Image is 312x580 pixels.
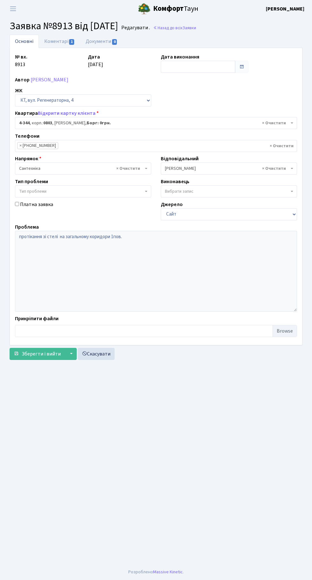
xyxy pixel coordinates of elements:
[161,162,297,175] span: Тихонов М.М.
[15,109,99,117] label: Квартира
[19,120,30,126] b: 4-344
[165,188,194,195] span: Вибрати запис
[266,5,304,13] a: [PERSON_NAME]
[15,76,30,84] label: Автор
[138,3,151,15] img: logo.png
[78,348,115,360] a: Скасувати
[15,117,297,129] span: <b>4-344</b>, корп.: <b>0803</b>, Семеніхіна Тетяна Вікторівна, <b>Борг: 0грн.</b>
[266,5,304,12] b: [PERSON_NAME]
[153,3,184,14] b: Комфорт
[15,155,41,162] label: Напрямок
[182,25,196,31] span: Заявки
[43,120,52,126] b: 0803
[15,178,48,185] label: Тип проблеми
[22,350,61,357] span: Зберегти і вийти
[31,76,68,83] a: [PERSON_NAME]
[15,87,22,94] label: ЖК
[69,39,74,45] span: 1
[153,3,198,14] span: Таун
[10,35,39,48] a: Основні
[39,35,80,48] a: Коментарі
[153,569,183,575] a: Massive Kinetic
[161,155,199,162] label: Відповідальний
[19,120,289,126] span: <b>4-344</b>, корп.: <b>0803</b>, Семеніхіна Тетяна Вікторівна, <b>Борг: 0грн.</b>
[15,162,151,175] span: Сантехніка
[161,201,183,208] label: Джерело
[19,165,143,172] span: Сантехніка
[128,569,184,576] div: Розроблено .
[15,223,39,231] label: Проблема
[20,201,53,208] label: Платна заявка
[120,25,150,31] small: Редагувати .
[112,39,117,45] span: 0
[161,53,199,61] label: Дата виконання
[15,315,59,322] label: Прикріпити файли
[10,348,65,360] button: Зберегти і вийти
[262,165,286,172] span: Видалити всі елементи
[15,132,39,140] label: Телефони
[80,35,123,48] a: Документи
[19,188,46,195] span: Тип проблеми
[88,53,100,61] label: Дата
[15,53,27,61] label: № вх.
[87,120,111,126] b: Борг: 0грн.
[153,25,196,31] a: Назад до всіхЗаявки
[270,143,294,149] span: Видалити всі елементи
[17,142,58,149] li: (050) 394-90-50
[116,165,140,172] span: Видалити всі елементи
[262,120,286,126] span: Видалити всі елементи
[83,53,156,73] div: [DATE]
[165,165,289,172] span: Тихонов М.М.
[10,19,118,33] span: Заявка №8913 від [DATE]
[5,3,21,14] button: Переключити навігацію
[15,231,297,312] textarea: протікання зі стелі на загальному коридори 1пов.
[38,110,96,117] a: Відкрити картку клієнта
[161,178,189,185] label: Виконавець
[10,53,83,73] div: 8913
[19,142,22,149] span: ×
